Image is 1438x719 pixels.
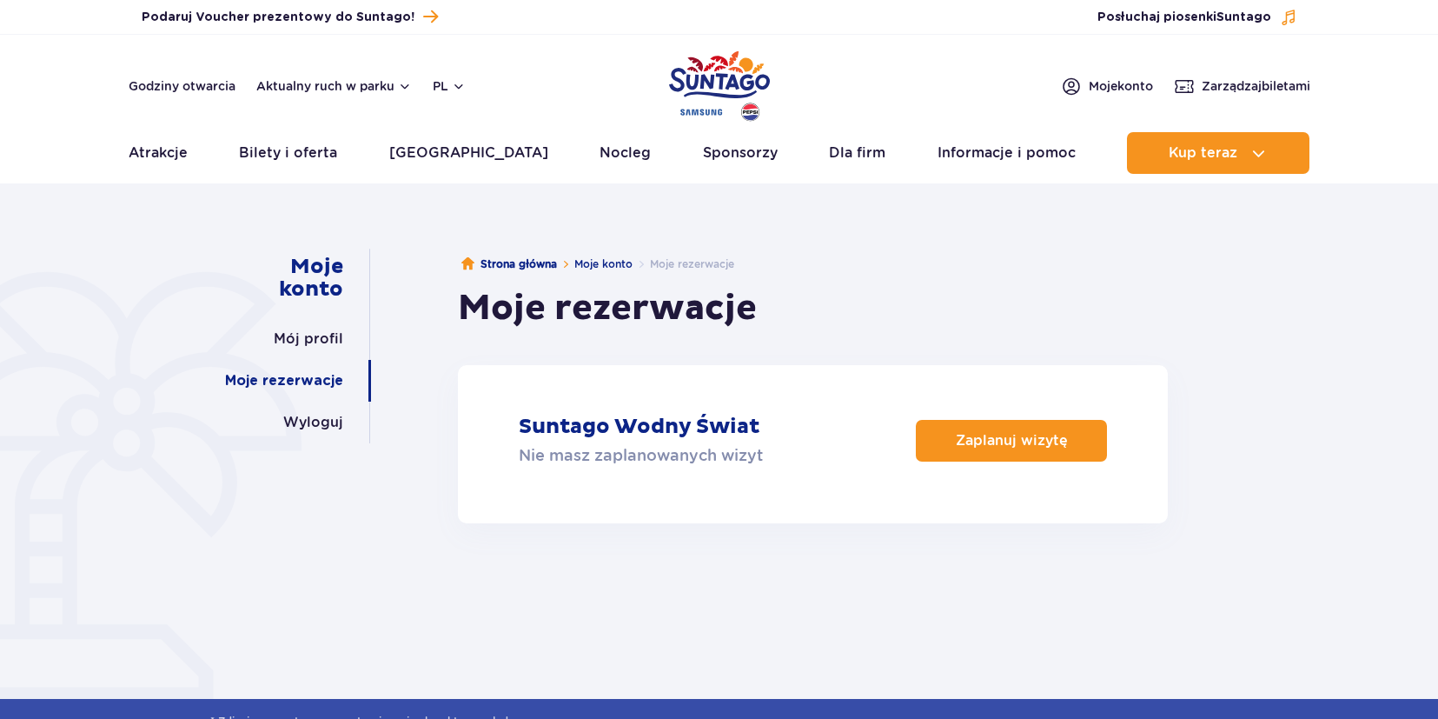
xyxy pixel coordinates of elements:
[916,420,1107,462] a: Zaplanuj wizytę
[600,132,651,174] a: Nocleg
[129,132,188,174] a: Atrakcje
[1061,76,1153,97] a: Mojekonto
[574,257,633,270] a: Moje konto
[956,432,1068,449] p: Zaplanuj wizytę
[519,443,763,468] p: Nie masz zaplanowanych wizyt
[256,79,412,93] button: Aktualny ruch w parku
[1216,11,1271,23] span: Suntago
[129,77,235,95] a: Godziny otwarcia
[1174,76,1310,97] a: Zarządzajbiletami
[1127,132,1309,174] button: Kup teraz
[283,402,343,443] a: Wyloguj
[1169,145,1237,161] span: Kup teraz
[829,132,885,174] a: Dla firm
[633,256,734,273] li: Moje rezerwacje
[1089,77,1153,95] span: Moje konto
[1097,9,1271,26] span: Posłuchaj piosenki
[142,5,438,29] a: Podaruj Voucher prezentowy do Suntago!
[519,414,759,440] p: Suntago Wodny Świat
[239,132,337,174] a: Bilety i oferta
[669,43,770,123] a: Park of Poland
[433,77,466,95] button: pl
[461,256,557,273] a: Strona główna
[458,287,757,330] h1: Moje rezerwacje
[230,249,343,308] a: Moje konto
[142,9,414,26] span: Podaruj Voucher prezentowy do Suntago!
[938,132,1076,174] a: Informacje i pomoc
[1097,9,1297,26] button: Posłuchaj piosenkiSuntago
[274,318,343,360] a: Mój profil
[225,360,343,402] a: Moje rezerwacje
[389,132,548,174] a: [GEOGRAPHIC_DATA]
[1202,77,1310,95] span: Zarządzaj biletami
[703,132,778,174] a: Sponsorzy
